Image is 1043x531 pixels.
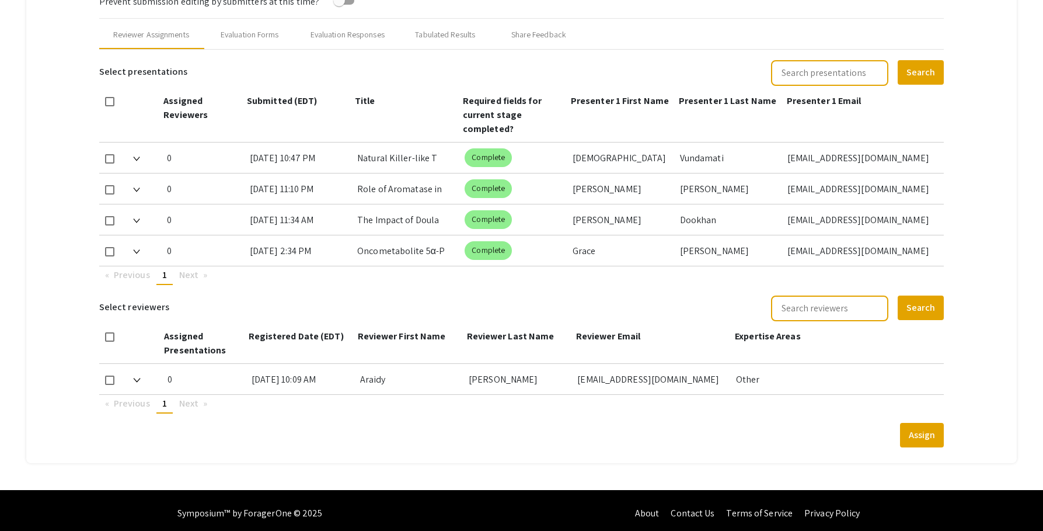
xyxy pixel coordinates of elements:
[250,173,348,204] div: [DATE] 11:10 PM
[250,235,348,266] div: [DATE] 2:34 PM
[573,235,671,266] div: Grace
[114,397,150,409] span: Previous
[571,95,669,107] span: Presenter 1 First Name
[787,95,861,107] span: Presenter 1 Email
[163,95,208,121] span: Assigned Reviewers
[577,364,726,394] div: [EMAIL_ADDRESS][DOMAIN_NAME]
[167,143,240,173] div: 0
[179,269,198,281] span: Next
[355,95,375,107] span: Title
[133,249,140,254] img: Expand arrow
[249,330,344,342] span: Registered Date (EDT)
[576,330,640,342] span: Reviewer Email
[133,218,140,223] img: Expand arrow
[467,330,554,342] span: Reviewer Last Name
[736,364,935,394] div: Other
[787,173,934,204] div: [EMAIL_ADDRESS][DOMAIN_NAME]
[358,330,446,342] span: Reviewer First Name
[357,143,455,173] div: Natural Killer-like T Cells and Longevity: A Comparative Analysis
[635,507,660,519] a: About
[573,143,671,173] div: [DEMOGRAPHIC_DATA]
[162,397,167,409] span: 1
[463,95,542,135] span: Required fields for current stage completed?
[415,29,475,41] div: Tabulated Results
[469,364,568,394] div: [PERSON_NAME]
[99,294,170,320] h6: Select reviewers
[465,179,512,198] mat-chip: Complete
[680,143,778,173] div: Vundamati
[465,148,512,167] mat-chip: Complete
[573,204,671,235] div: [PERSON_NAME]
[679,95,776,107] span: Presenter 1 Last Name
[357,204,455,235] div: The Impact of Doula Support on Maternal Mental Health, NeonatalOutcomes, and Epidural Use: Correl...
[465,210,512,229] mat-chip: Complete
[252,364,351,394] div: [DATE] 10:09 AM
[311,29,385,41] div: Evaluation Responses
[99,59,187,85] h6: Select presentations
[99,266,944,285] ul: Pagination
[771,60,888,86] input: Search presentations
[133,157,140,161] img: Expand arrow
[900,423,944,447] button: Assign
[133,378,140,383] img: Expand arrow
[167,204,240,235] div: 0
[671,507,714,519] a: Contact Us
[167,235,240,266] div: 0
[168,364,242,394] div: 0
[162,269,167,281] span: 1
[726,507,793,519] a: Terms of Service
[221,29,279,41] div: Evaluation Forms
[735,330,801,342] span: Expertise Areas
[179,397,198,409] span: Next
[99,395,944,414] ul: Pagination
[680,173,778,204] div: [PERSON_NAME]
[357,173,455,204] div: Role of Aromatase in the Conversion of 11-Oxyandrogens to Estrogens: Mechanisms and Implications
[680,204,778,235] div: Dookhan
[247,95,318,107] span: Submitted (EDT)
[9,478,50,522] iframe: Chat
[164,330,226,356] span: Assigned Presentations
[898,60,944,85] button: Search
[250,204,348,235] div: [DATE] 11:34 AM
[787,204,934,235] div: [EMAIL_ADDRESS][DOMAIN_NAME]
[465,241,512,260] mat-chip: Complete
[787,143,934,173] div: [EMAIL_ADDRESS][DOMAIN_NAME]
[113,29,189,41] div: Reviewer Assignments
[511,29,566,41] div: Share Feedback
[898,296,944,320] button: Search
[680,235,778,266] div: [PERSON_NAME]
[167,173,240,204] div: 0
[114,269,150,281] span: Previous
[787,235,934,266] div: [EMAIL_ADDRESS][DOMAIN_NAME]
[573,173,671,204] div: [PERSON_NAME]
[133,188,140,192] img: Expand arrow
[804,507,860,519] a: Privacy Policy
[357,235,455,266] div: Oncometabolite 5α-P Imbalance Through Altered Mammary [MEDICAL_DATA] Metabolism: A Biomarker and ...
[360,364,459,394] div: Araidy
[771,296,888,321] input: Search reviewers
[250,143,348,173] div: [DATE] 10:47 PM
